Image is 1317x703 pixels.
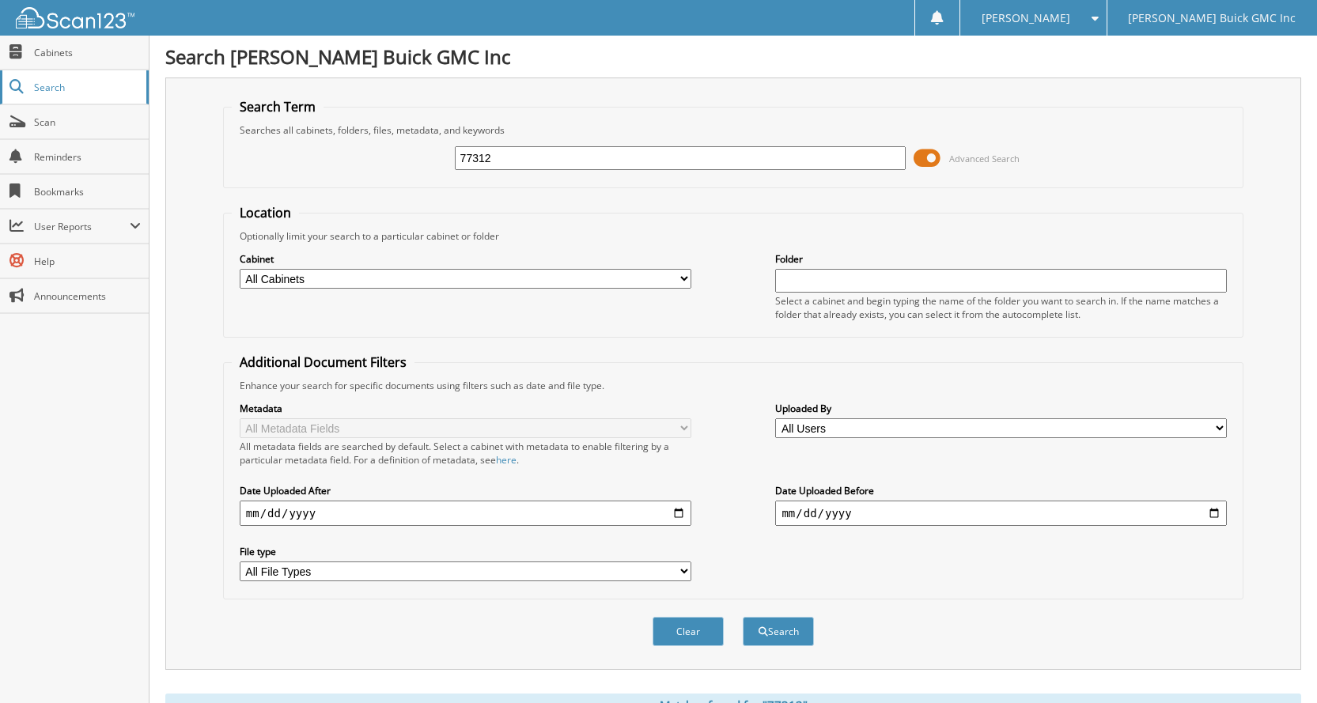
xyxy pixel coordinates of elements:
[232,353,414,371] legend: Additional Document Filters
[34,220,130,233] span: User Reports
[1128,13,1296,23] span: [PERSON_NAME] Buick GMC Inc
[949,153,1020,164] span: Advanced Search
[240,252,691,266] label: Cabinet
[240,484,691,497] label: Date Uploaded After
[232,229,1235,243] div: Optionally limit your search to a particular cabinet or folder
[743,617,814,646] button: Search
[775,501,1227,526] input: end
[34,255,141,268] span: Help
[240,440,691,467] div: All metadata fields are searched by default. Select a cabinet with metadata to enable filtering b...
[982,13,1070,23] span: [PERSON_NAME]
[240,501,691,526] input: start
[1238,627,1317,703] iframe: Chat Widget
[34,185,141,198] span: Bookmarks
[775,484,1227,497] label: Date Uploaded Before
[775,294,1227,321] div: Select a cabinet and begin typing the name of the folder you want to search in. If the name match...
[240,402,691,415] label: Metadata
[34,46,141,59] span: Cabinets
[16,7,134,28] img: scan123-logo-white.svg
[232,123,1235,137] div: Searches all cabinets, folders, files, metadata, and keywords
[775,252,1227,266] label: Folder
[34,115,141,129] span: Scan
[232,98,324,115] legend: Search Term
[775,402,1227,415] label: Uploaded By
[232,204,299,221] legend: Location
[34,150,141,164] span: Reminders
[34,81,138,94] span: Search
[653,617,724,646] button: Clear
[165,43,1301,70] h1: Search [PERSON_NAME] Buick GMC Inc
[496,453,517,467] a: here
[232,379,1235,392] div: Enhance your search for specific documents using filters such as date and file type.
[240,545,691,558] label: File type
[34,289,141,303] span: Announcements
